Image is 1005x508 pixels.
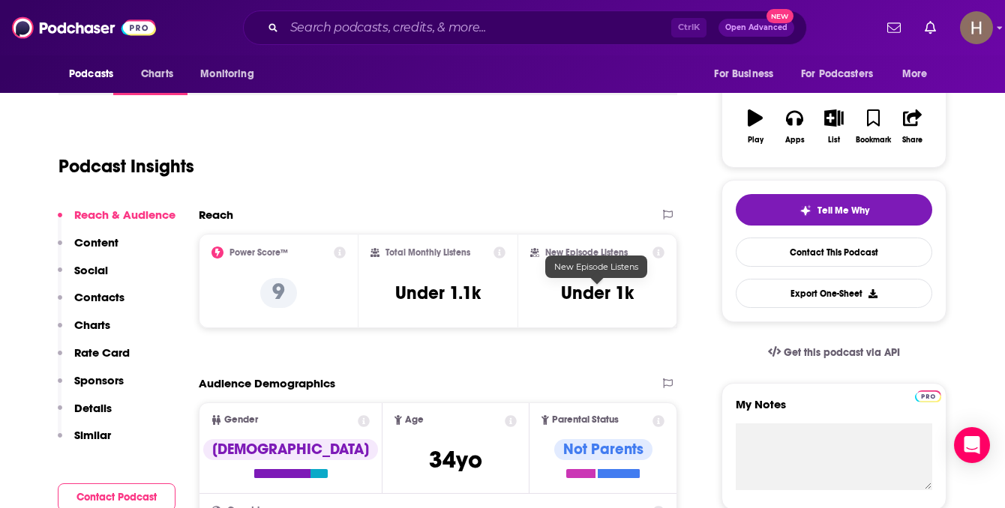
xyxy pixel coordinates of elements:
img: Podchaser - Follow, Share and Rate Podcasts [12,13,156,42]
span: Parental Status [552,415,619,425]
p: Charts [74,318,110,332]
span: Charts [141,64,173,85]
button: open menu [791,60,895,88]
div: Play [748,136,763,145]
button: Share [893,100,932,154]
button: Content [58,235,118,263]
span: New Episode Listens [554,261,638,272]
div: Share [902,136,922,145]
h3: Under 1.1k [395,282,481,304]
p: Contacts [74,290,124,304]
span: Podcasts [69,64,113,85]
h2: Power Score™ [229,247,288,258]
div: List [828,136,840,145]
a: Show notifications dropdown [881,15,907,40]
a: Contact This Podcast [736,238,932,267]
p: 9 [260,278,297,308]
span: For Business [714,64,773,85]
a: Show notifications dropdown [919,15,942,40]
span: Open Advanced [725,24,787,31]
input: Search podcasts, credits, & more... [284,16,671,40]
button: Reach & Audience [58,208,175,235]
button: open menu [703,60,792,88]
span: 34 yo [429,445,482,474]
img: tell me why sparkle [799,205,811,217]
button: Social [58,263,108,291]
img: Podchaser Pro [915,390,941,402]
h2: Reach [199,208,233,222]
label: My Notes [736,397,932,423]
img: User Profile [960,11,993,44]
p: Social [74,263,108,277]
span: Age [405,415,424,425]
div: Bookmark [856,136,891,145]
button: Charts [58,318,110,345]
span: For Podcasters [801,64,873,85]
button: Details [58,401,112,429]
button: Contacts [58,290,124,318]
p: Similar [74,428,111,442]
button: Sponsors [58,373,124,401]
h2: Total Monthly Listens [385,247,470,258]
button: Similar [58,428,111,456]
button: open menu [892,60,946,88]
a: Get this podcast via API [756,334,912,371]
h3: Under 1k [561,282,634,304]
span: Tell Me Why [817,205,869,217]
p: Sponsors [74,373,124,387]
button: List [814,100,853,154]
button: Apps [775,100,814,154]
a: Charts [131,60,182,88]
span: Monitoring [200,64,253,85]
div: Not Parents [554,439,652,460]
h1: Podcast Insights [58,155,194,178]
p: Details [74,401,112,415]
button: Play [736,100,775,154]
p: Content [74,235,118,250]
p: Reach & Audience [74,208,175,222]
a: Pro website [915,388,941,402]
button: Export One-Sheet [736,279,932,308]
div: Apps [785,136,805,145]
button: tell me why sparkleTell Me Why [736,194,932,226]
span: Ctrl K [671,18,706,37]
span: Get this podcast via API [784,346,900,359]
div: [DEMOGRAPHIC_DATA] [203,439,378,460]
button: Bookmark [853,100,892,154]
span: More [902,64,928,85]
div: Open Intercom Messenger [954,427,990,463]
button: Show profile menu [960,11,993,44]
button: Rate Card [58,345,130,373]
button: Open AdvancedNew [718,19,794,37]
button: open menu [58,60,133,88]
span: New [766,9,793,23]
span: Gender [224,415,258,425]
button: open menu [190,60,273,88]
h2: New Episode Listens [545,247,628,258]
span: Logged in as hpoole [960,11,993,44]
h2: Audience Demographics [199,376,335,390]
div: Search podcasts, credits, & more... [243,10,807,45]
p: Rate Card [74,345,130,360]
